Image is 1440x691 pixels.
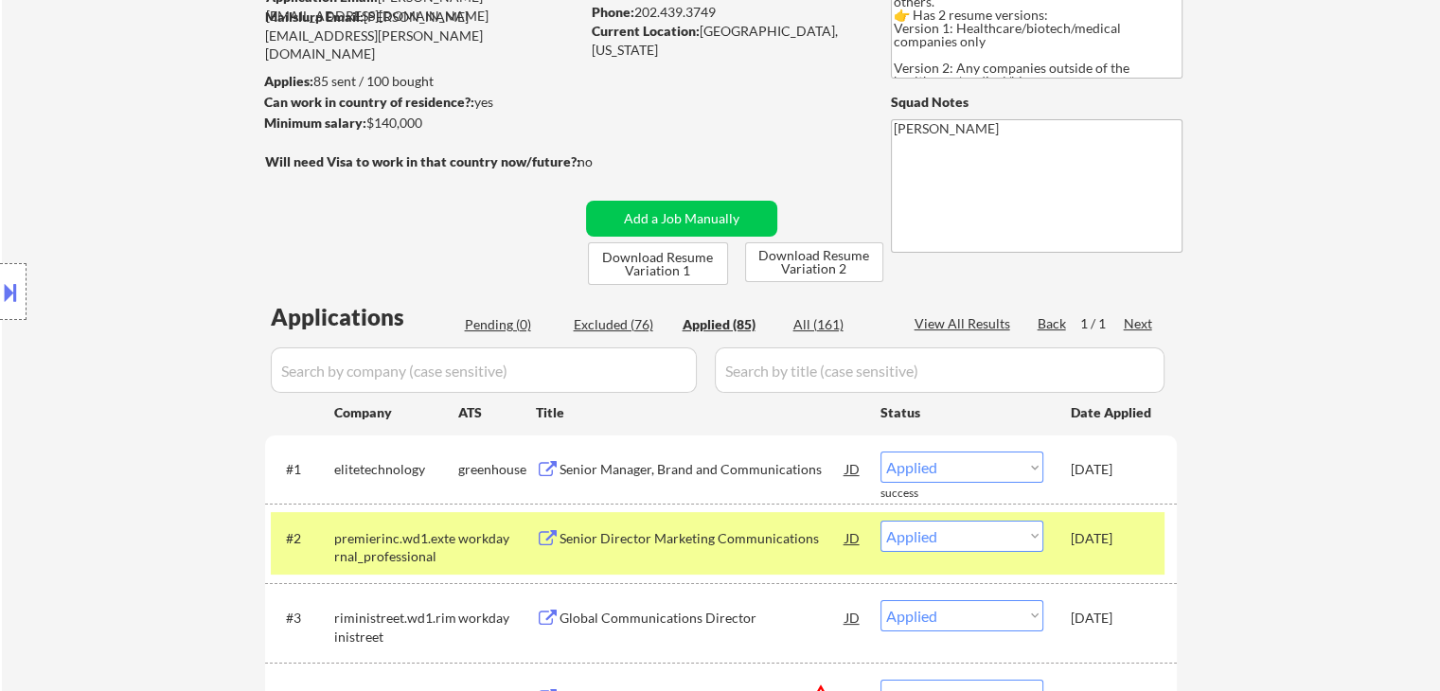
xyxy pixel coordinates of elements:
div: [GEOGRAPHIC_DATA], [US_STATE] [592,22,860,59]
div: Applied (85) [683,315,777,334]
div: 202.439.3749 [592,3,860,22]
strong: Minimum salary: [264,115,366,131]
div: [PERSON_NAME][EMAIL_ADDRESS][PERSON_NAME][DOMAIN_NAME] [265,8,579,63]
div: [DATE] [1071,609,1154,628]
div: 85 sent / 100 bought [264,72,579,91]
div: Title [536,403,862,422]
div: premierinc.wd1.external_professional [334,529,458,566]
div: #3 [286,609,319,628]
div: success [880,486,956,502]
div: JD [844,521,862,555]
button: Add a Job Manually [586,201,777,237]
div: JD [844,452,862,486]
div: no [578,152,631,171]
div: yes [264,93,574,112]
div: Senior Manager, Brand and Communications [560,460,845,479]
div: Applications [271,306,458,328]
strong: Will need Visa to work in that country now/future?: [265,153,580,169]
button: Download Resume Variation 1 [588,242,728,285]
div: Date Applied [1071,403,1154,422]
div: #1 [286,460,319,479]
div: riministreet.wd1.riministreet [334,609,458,646]
div: Global Communications Director [560,609,845,628]
div: ATS [458,403,536,422]
div: 1 / 1 [1080,314,1124,333]
div: Squad Notes [891,93,1182,112]
strong: Can work in country of residence?: [264,94,474,110]
div: View All Results [915,314,1016,333]
div: $140,000 [264,114,579,133]
div: Back [1038,314,1068,333]
div: Senior Director Marketing Communications [560,529,845,548]
div: [DATE] [1071,529,1154,548]
strong: Applies: [264,73,313,89]
div: elitetechnology [334,460,458,479]
div: All (161) [793,315,888,334]
div: [DATE] [1071,460,1154,479]
strong: Current Location: [592,23,700,39]
div: workday [458,529,536,548]
div: Pending (0) [465,315,560,334]
div: Next [1124,314,1154,333]
input: Search by company (case sensitive) [271,347,697,393]
strong: Phone: [592,4,634,20]
button: Download Resume Variation 2 [745,242,883,282]
strong: Mailslurp Email: [265,9,364,25]
input: Search by title (case sensitive) [715,347,1164,393]
div: Company [334,403,458,422]
div: #2 [286,529,319,548]
div: greenhouse [458,460,536,479]
div: Excluded (76) [574,315,668,334]
div: Status [880,395,1043,429]
div: JD [844,600,862,634]
div: workday [458,609,536,628]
